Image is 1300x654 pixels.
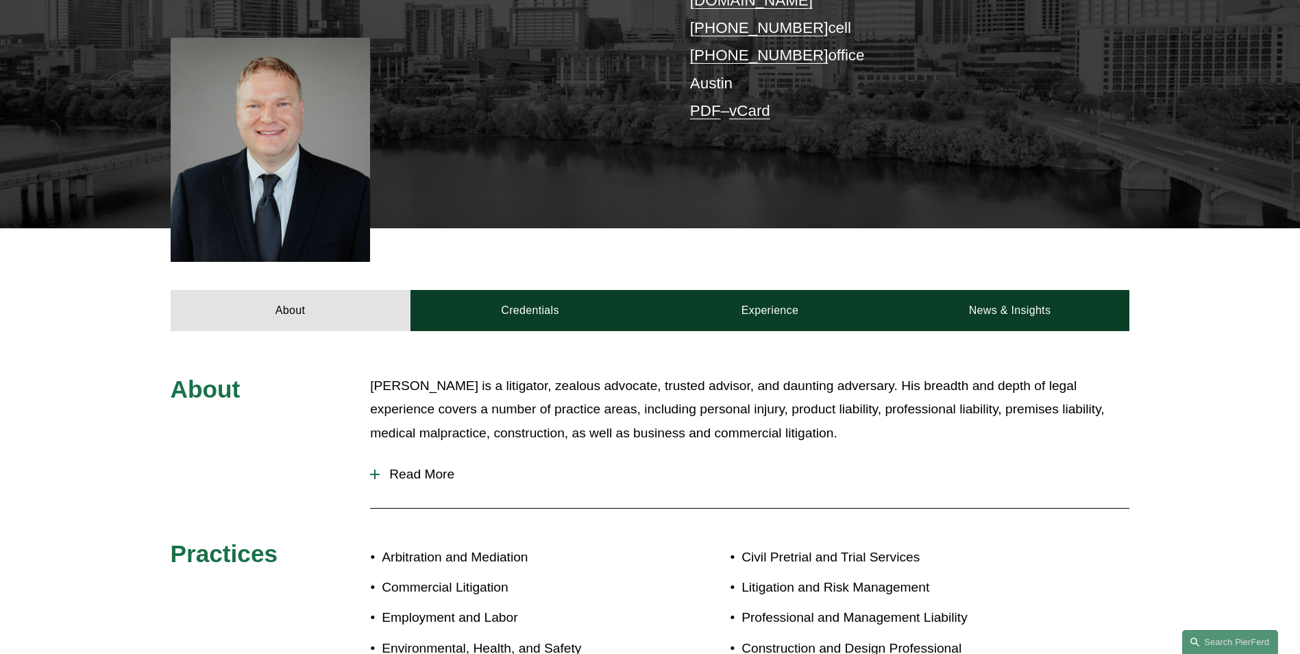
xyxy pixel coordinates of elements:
span: Read More [380,467,1129,482]
p: [PERSON_NAME] is a litigator, zealous advocate, trusted advisor, and daunting adversary. His brea... [370,374,1129,446]
a: About [171,290,410,331]
a: Experience [650,290,890,331]
a: News & Insights [890,290,1129,331]
p: Arbitration and Mediation [382,546,650,570]
a: Credentials [410,290,650,331]
a: [PHONE_NUMBER] [690,19,829,36]
a: [PHONE_NUMBER] [690,47,829,64]
p: Litigation and Risk Management [741,576,1050,600]
p: Civil Pretrial and Trial Services [741,546,1050,570]
p: Employment and Labor [382,606,650,630]
p: Professional and Management Liability [741,606,1050,630]
p: Commercial Litigation [382,576,650,600]
a: PDF [690,102,721,119]
a: vCard [729,102,770,119]
span: Practices [171,540,278,567]
button: Read More [370,457,1129,492]
span: About [171,376,241,402]
a: Search this site [1182,630,1278,654]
